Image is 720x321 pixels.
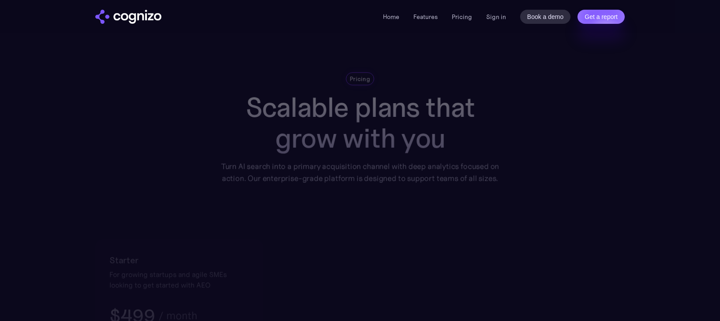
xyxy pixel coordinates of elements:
a: Book a demo [520,10,571,24]
div: Pricing [350,75,370,83]
a: Home [383,13,399,21]
div: Turn AI search into a primary acquisition channel with deep analytics focused on action. Our ente... [214,160,505,184]
img: cognizo logo [95,10,161,24]
a: Features [413,13,438,21]
div: For growing startups and agile SMEs looking to get started with AEO [109,269,249,290]
h1: Scalable plans that grow with you [214,92,505,154]
a: Get a report [577,10,625,24]
a: home [95,10,161,24]
div: / month [158,310,197,321]
a: Pricing [452,13,472,21]
a: Sign in [486,11,506,22]
h2: Starter [109,253,249,267]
